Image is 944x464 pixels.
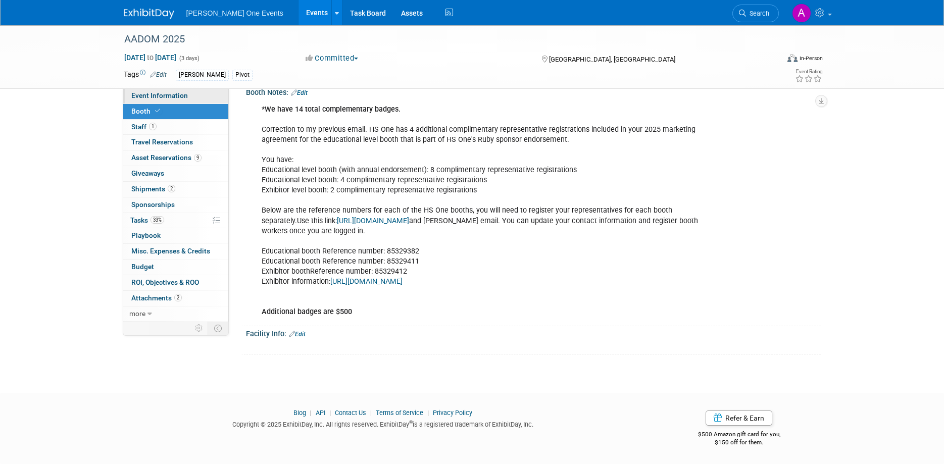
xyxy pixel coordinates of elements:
span: Staff [131,123,157,131]
a: Blog [293,409,306,417]
a: Refer & Earn [706,410,772,426]
span: Tasks [130,216,164,224]
a: ROI, Objectives & ROO [123,275,228,290]
div: Booth Notes: [246,85,821,98]
div: Correction to my previous email. HS One has 4 additional complimentary representative registratio... [255,99,710,323]
b: *We have 14 total complementary badges. [262,105,401,114]
a: Attachments2 [123,291,228,306]
a: Shipments2 [123,182,228,197]
span: Shipments [131,185,175,193]
span: Giveaways [131,169,164,177]
a: Misc. Expenses & Credits [123,244,228,259]
td: Personalize Event Tab Strip [190,322,208,335]
span: 33% [151,216,164,224]
a: Terms of Service [376,409,423,417]
span: Booth [131,107,162,115]
span: Asset Reservations [131,153,202,162]
div: Event Rating [795,69,822,74]
span: [PERSON_NAME] One Events [186,9,283,17]
span: Playbook [131,231,161,239]
span: (3 days) [178,55,200,62]
a: API [316,409,325,417]
span: [GEOGRAPHIC_DATA], [GEOGRAPHIC_DATA] [549,56,675,63]
div: AADOM 2025 [121,30,764,48]
span: Search [746,10,769,17]
a: [URL][DOMAIN_NAME] [337,217,409,225]
span: Sponsorships [131,200,175,209]
img: Amanda Bartschi [792,4,811,23]
span: Misc. Expenses & Credits [131,247,210,255]
div: Facility Info: [246,326,821,339]
b: Additional badges are $500 [262,307,352,316]
a: more [123,306,228,322]
div: Copyright © 2025 ExhibitDay, Inc. All rights reserved. ExhibitDay is a registered trademark of Ex... [124,418,643,429]
span: to [145,54,155,62]
img: ExhibitDay [124,9,174,19]
span: Budget [131,263,154,271]
span: 9 [194,154,202,162]
span: | [308,409,314,417]
a: Staff1 [123,120,228,135]
span: Travel Reservations [131,138,193,146]
a: Giveaways [123,166,228,181]
a: Tasks33% [123,213,228,228]
i: Booth reservation complete [155,108,160,114]
span: | [327,409,333,417]
td: Toggle Event Tabs [208,322,228,335]
a: Contact Us [335,409,366,417]
a: Travel Reservations [123,135,228,150]
div: [PERSON_NAME] [176,70,229,80]
a: Playbook [123,228,228,243]
div: Pivot [232,70,253,80]
a: Booth [123,104,228,119]
div: $500 Amazon gift card for you, [658,424,821,447]
span: | [425,409,431,417]
td: Tags [124,69,167,81]
a: [URL][DOMAIN_NAME] [330,277,403,286]
span: [DATE] [DATE] [124,53,177,62]
a: Edit [150,71,167,78]
span: Event Information [131,91,188,99]
a: Privacy Policy [433,409,472,417]
a: Budget [123,260,228,275]
span: Attachments [131,294,182,302]
div: $150 off for them. [658,438,821,447]
span: 1 [149,123,157,130]
a: Asset Reservations9 [123,150,228,166]
a: Edit [289,331,306,338]
button: Committed [302,53,362,64]
img: Format-Inperson.png [787,54,798,62]
sup: ® [409,420,413,425]
span: ROI, Objectives & ROO [131,278,199,286]
span: 2 [168,185,175,192]
a: Search [732,5,779,22]
span: more [129,310,145,318]
a: Event Information [123,88,228,104]
a: Edit [291,89,308,96]
div: Event Format [719,53,823,68]
div: In-Person [799,55,823,62]
span: | [368,409,374,417]
span: 2 [174,294,182,301]
a: Sponsorships [123,197,228,213]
